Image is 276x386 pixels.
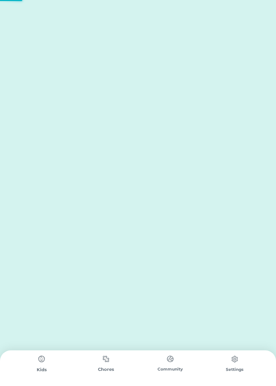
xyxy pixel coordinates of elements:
[164,352,177,365] img: type%3Dchores%2C%20state%3Ddefault.svg
[138,366,202,372] div: Community
[202,366,267,373] div: Settings
[228,352,241,366] img: type%3Dchores%2C%20state%3Ddefault.svg
[99,352,113,365] img: type%3Dchores%2C%20state%3Ddefault.svg
[74,366,138,373] div: Chores
[35,352,48,366] img: type%3Dchores%2C%20state%3Ddefault.svg
[9,366,74,373] div: Kids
